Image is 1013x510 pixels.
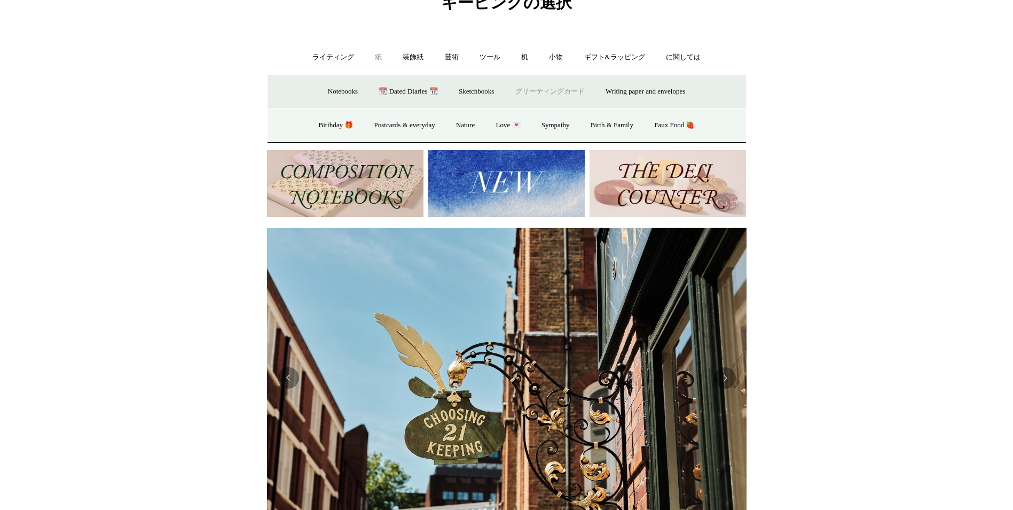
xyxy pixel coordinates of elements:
[445,53,459,61] font: 芸術
[435,43,468,72] a: 芸術
[596,78,695,106] a: Writing paper and envelopes
[581,111,643,140] a: Birth & Family
[309,111,363,140] a: Birthday 🎁
[549,53,563,61] font: 小物
[441,2,572,10] a: キーピングの選択
[312,53,354,61] font: ライティング
[575,43,655,72] a: ギフト&ラッピング
[539,43,572,72] a: 小物
[515,87,585,95] font: グリーティングカード
[532,111,579,140] a: Sympathy
[365,43,391,72] a: 紙
[267,150,423,217] img: 202302 構成ledgers.jpg__PID:69722ee6-fa44-49dd-a067-31375e5d54ec
[506,78,594,106] a: グリーティングカード
[446,111,484,140] a: Nature
[303,43,364,72] a: ライティング
[393,43,433,72] a: 装飾紙
[403,53,423,61] font: 装飾紙
[480,53,500,61] font: ツール
[328,87,358,95] font: Notebooks
[645,111,704,140] a: Faux Food 🍓
[428,150,585,217] img: New.jpg__PID:f73bdf93-380a-4a35-bcfe-7823039498e1
[590,150,746,217] img: The Deli Counter
[470,43,510,72] a: ツール
[666,53,701,61] font: に関しては
[459,87,494,95] font: Sketchbooks
[318,78,367,106] a: Notebooks
[365,111,445,140] a: Postcards & everyday
[714,367,736,389] button: 次に
[486,111,530,140] a: Love 💌
[606,87,685,95] font: Writing paper and envelopes
[656,43,710,72] a: に関しては
[369,78,447,106] a: 📆 Dated Diaries 📆
[278,367,299,389] button: 先の
[521,53,528,61] font: 机
[449,78,504,106] a: Sketchbooks
[375,53,382,61] font: 紙
[512,43,538,72] a: 机
[584,53,645,61] font: ギフト&ラッピング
